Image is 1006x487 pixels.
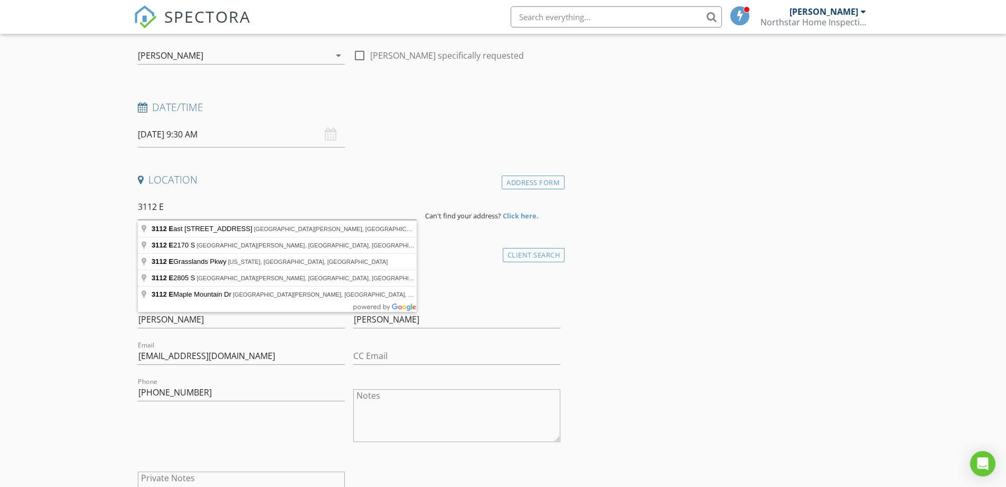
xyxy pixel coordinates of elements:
div: Address Form [502,176,565,190]
span: Maple Mountain Dr [152,290,233,298]
h4: Date/Time [138,100,561,114]
label: [PERSON_NAME] specifically requested [370,50,524,61]
span: ast [STREET_ADDRESS] [152,225,254,233]
strong: Click here. [503,211,539,220]
span: 3112 [152,290,167,298]
div: [PERSON_NAME] [138,51,203,60]
div: [PERSON_NAME] [789,6,858,17]
span: Can't find your address? [425,211,501,220]
span: [US_STATE], [GEOGRAPHIC_DATA], [GEOGRAPHIC_DATA] [228,259,388,265]
span: 2170 S [152,241,196,249]
span: [GEOGRAPHIC_DATA][PERSON_NAME], [GEOGRAPHIC_DATA], [GEOGRAPHIC_DATA] [233,291,468,298]
a: SPECTORA [134,14,251,36]
img: The Best Home Inspection Software - Spectora [134,5,157,29]
span: 2805 S [152,274,196,282]
span: E [169,225,174,233]
h4: Location [138,173,561,187]
div: Open Intercom Messenger [970,451,995,476]
span: E [169,258,174,265]
span: 3112 [152,258,167,265]
div: Northstar Home Inspections LLC [760,17,866,27]
span: [GEOGRAPHIC_DATA][PERSON_NAME], [GEOGRAPHIC_DATA], [GEOGRAPHIC_DATA] [196,275,432,281]
span: 3112 [152,274,167,282]
span: 3112 [152,241,167,249]
span: E [169,274,174,282]
span: [GEOGRAPHIC_DATA][PERSON_NAME], [GEOGRAPHIC_DATA], [GEOGRAPHIC_DATA] [196,242,432,249]
i: arrow_drop_down [332,49,345,62]
div: Client Search [503,248,565,262]
span: 3112 [152,225,167,233]
input: Select date [138,122,345,148]
span: E [169,241,174,249]
input: Address Search [138,194,417,220]
input: Search everything... [511,6,722,27]
span: E [169,290,174,298]
span: SPECTORA [164,5,251,27]
span: [GEOGRAPHIC_DATA][PERSON_NAME], [GEOGRAPHIC_DATA], [GEOGRAPHIC_DATA] [254,226,490,232]
span: Grasslands Pkwy [152,258,228,265]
